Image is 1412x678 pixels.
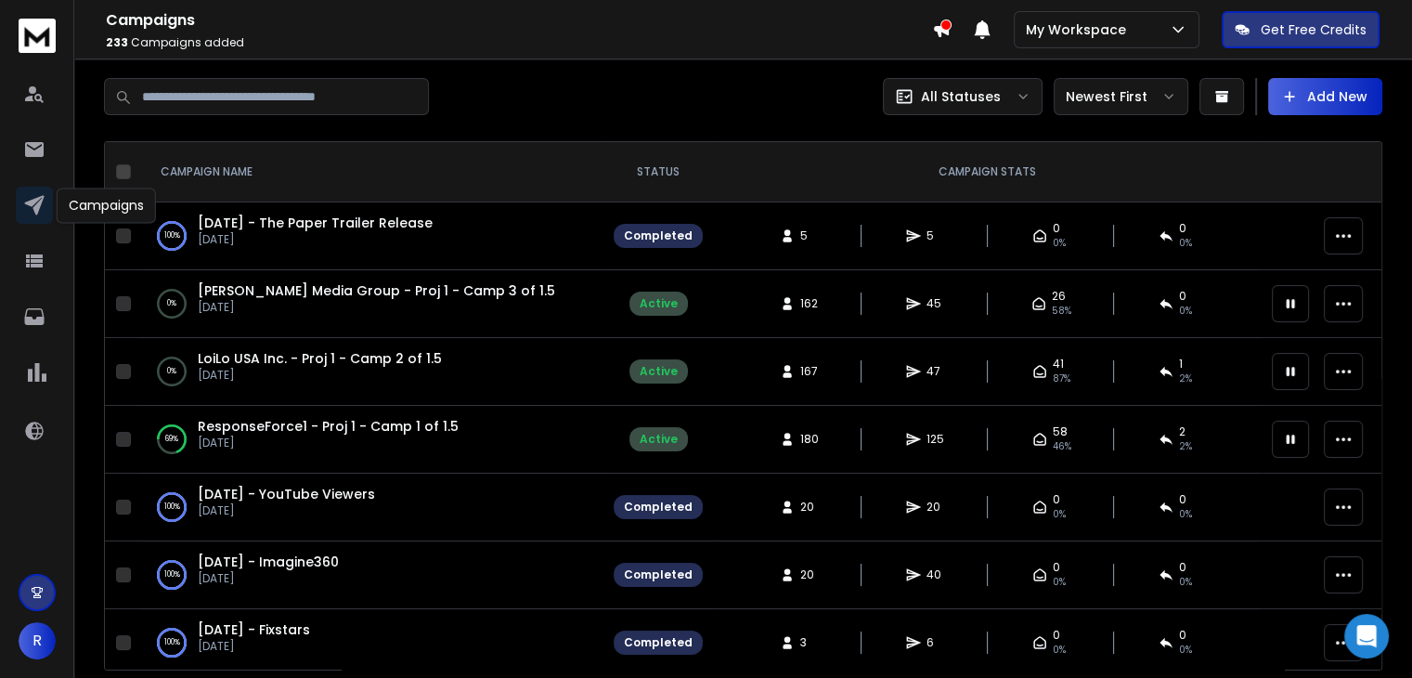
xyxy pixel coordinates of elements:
[138,541,602,609] td: 100%[DATE] - Imagine360[DATE]
[198,417,459,436] a: ResponseForce1 - Proj 1 - Camp 1 of 1.5
[138,609,602,677] td: 100%[DATE] - Fixstars[DATE]
[1179,507,1192,522] span: 0 %
[164,633,180,652] p: 100 %
[57,188,156,223] div: Campaigns
[198,368,442,383] p: [DATE]
[1026,20,1133,39] p: My Workspace
[138,406,602,474] td: 69%ResponseForce1 - Proj 1 - Camp 1 of 1.5[DATE]
[164,498,180,516] p: 100 %
[198,349,442,368] a: LoiLo USA Inc. - Proj 1 - Camp 2 of 1.5
[1344,614,1389,658] div: Open Intercom Messenger
[1053,221,1060,236] span: 0
[800,500,819,515] span: 20
[1179,221,1186,236] span: 0
[19,622,56,659] button: R
[19,19,56,53] img: logo
[624,500,693,515] div: Completed
[1053,372,1070,386] span: 87 %
[1179,236,1192,251] span: 0 %
[1053,507,1066,522] span: 0%
[1179,560,1186,575] span: 0
[1179,628,1186,643] span: 0
[198,300,555,315] p: [DATE]
[198,620,310,639] a: [DATE] - Fixstars
[1179,492,1186,507] span: 0
[198,485,375,503] a: [DATE] - YouTube Viewers
[800,635,819,650] span: 3
[926,228,945,243] span: 5
[1053,628,1060,643] span: 0
[640,296,678,311] div: Active
[106,34,128,50] span: 233
[165,430,178,449] p: 69 %
[138,270,602,338] td: 0%[PERSON_NAME] Media Group - Proj 1 - Camp 3 of 1.5[DATE]
[1054,78,1188,115] button: Newest First
[167,362,176,381] p: 0 %
[167,294,176,313] p: 0 %
[198,436,459,450] p: [DATE]
[624,635,693,650] div: Completed
[800,432,819,447] span: 180
[1052,289,1066,304] span: 26
[926,296,945,311] span: 45
[926,432,945,447] span: 125
[1179,289,1186,304] span: 0
[198,503,375,518] p: [DATE]
[800,296,819,311] span: 162
[640,364,678,379] div: Active
[1052,304,1071,319] span: 58 %
[164,566,180,584] p: 100 %
[602,142,714,202] th: STATUS
[138,338,602,406] td: 0%LoiLo USA Inc. - Proj 1 - Camp 2 of 1.5[DATE]
[800,567,819,582] span: 20
[926,635,945,650] span: 6
[1053,357,1064,372] span: 41
[106,35,932,50] p: Campaigns added
[1053,643,1066,658] span: 0%
[198,639,310,654] p: [DATE]
[800,228,819,243] span: 5
[1179,439,1192,454] span: 2 %
[138,202,602,270] td: 100%[DATE] - The Paper Trailer Release[DATE]
[138,142,602,202] th: CAMPAIGN NAME
[1053,236,1066,251] span: 0%
[1179,643,1192,658] span: 0 %
[198,553,339,571] a: [DATE] - Imagine360
[1179,372,1192,386] span: 2 %
[198,232,433,247] p: [DATE]
[1179,357,1183,372] span: 1
[138,474,602,541] td: 100%[DATE] - YouTube Viewers[DATE]
[1053,439,1071,454] span: 46 %
[800,364,819,379] span: 167
[926,567,945,582] span: 40
[1261,20,1367,39] p: Get Free Credits
[1053,492,1060,507] span: 0
[1053,560,1060,575] span: 0
[624,228,693,243] div: Completed
[921,87,1001,106] p: All Statuses
[624,567,693,582] div: Completed
[106,9,932,32] h1: Campaigns
[926,500,945,515] span: 20
[1179,575,1192,590] span: 0 %
[198,571,339,586] p: [DATE]
[1179,424,1185,439] span: 2
[1222,11,1380,48] button: Get Free Credits
[1053,424,1068,439] span: 58
[198,214,433,232] a: [DATE] - The Paper Trailer Release
[640,432,678,447] div: Active
[164,227,180,245] p: 100 %
[1268,78,1382,115] button: Add New
[1179,304,1192,319] span: 0 %
[198,281,555,300] a: [PERSON_NAME] Media Group - Proj 1 - Camp 3 of 1.5
[926,364,945,379] span: 47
